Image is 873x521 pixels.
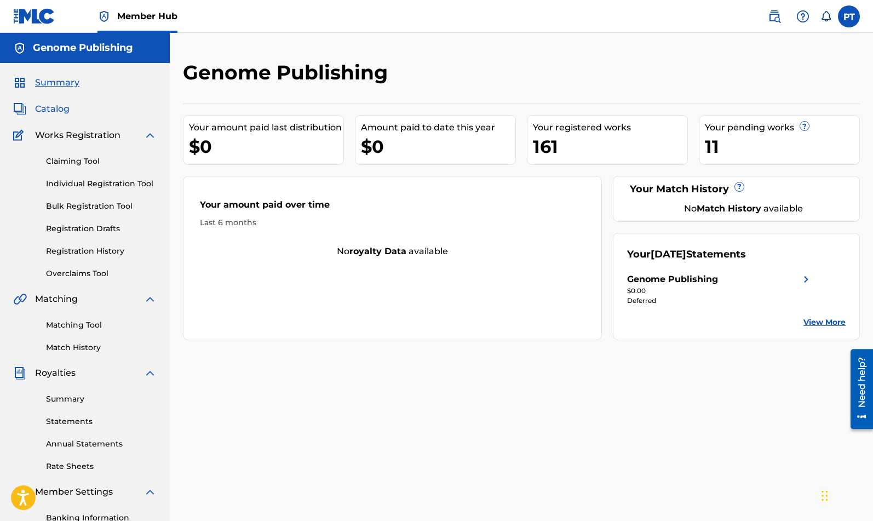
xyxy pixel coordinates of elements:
a: Rate Sheets [46,461,157,472]
span: Matching [35,293,78,306]
div: User Menu [838,5,860,27]
a: Matching Tool [46,319,157,331]
a: Summary [46,393,157,405]
iframe: Chat Widget [818,468,873,521]
a: Match History [46,342,157,353]
span: Works Registration [35,129,120,142]
img: expand [143,129,157,142]
a: Bulk Registration Tool [46,201,157,212]
img: help [796,10,809,23]
a: Genome Publishingright chevron icon$0.00Deferred [627,273,813,306]
img: MLC Logo [13,8,55,24]
img: Member Settings [13,485,26,499]
div: $0 [189,134,343,159]
img: expand [143,293,157,306]
img: Catalog [13,102,26,116]
div: 161 [533,134,687,159]
a: Statements [46,416,157,427]
div: Your pending works [705,121,859,134]
div: Last 6 months [200,217,585,228]
a: Registration History [46,245,157,257]
div: $0.00 [627,286,813,296]
div: Deferred [627,296,813,306]
img: Royalties [13,367,26,380]
span: Member Settings [35,485,113,499]
a: Claiming Tool [46,156,157,167]
div: $0 [361,134,515,159]
h5: Genome Publishing [33,42,133,54]
span: [DATE] [651,248,686,260]
div: Your registered works [533,121,687,134]
div: Drag [822,479,828,512]
a: SummarySummary [13,76,79,89]
a: CatalogCatalog [13,102,70,116]
strong: royalty data [349,246,406,256]
img: Matching [13,293,27,306]
div: Your amount paid over time [200,198,585,217]
img: Top Rightsholder [97,10,111,23]
a: Overclaims Tool [46,268,157,279]
div: Your Match History [627,182,846,197]
div: Genome Publishing [627,273,718,286]
div: No available [183,245,601,258]
div: No available [641,202,846,215]
span: Summary [35,76,79,89]
div: Help [792,5,814,27]
div: Amount paid to date this year [361,121,515,134]
h2: Genome Publishing [183,60,393,85]
a: Annual Statements [46,438,157,450]
iframe: Resource Center [842,343,873,434]
img: Accounts [13,42,26,55]
a: Public Search [763,5,785,27]
a: View More [803,317,846,328]
span: ? [800,122,809,130]
span: Royalties [35,367,76,380]
span: Catalog [35,102,70,116]
strong: Match History [697,203,761,214]
span: Member Hub [117,10,177,22]
a: Individual Registration Tool [46,178,157,190]
div: Your Statements [627,247,746,262]
a: Registration Drafts [46,223,157,234]
img: Summary [13,76,26,89]
img: expand [143,485,157,499]
img: Works Registration [13,129,27,142]
img: right chevron icon [800,273,813,286]
span: ? [735,182,744,191]
img: expand [143,367,157,380]
div: Your amount paid last distribution [189,121,343,134]
img: search [768,10,781,23]
div: Notifications [820,11,831,22]
div: 11 [705,134,859,159]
